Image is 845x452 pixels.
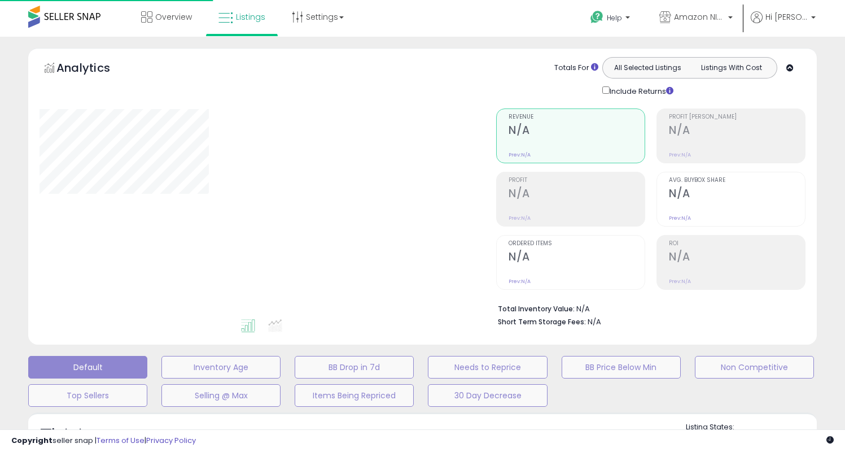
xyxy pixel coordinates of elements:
[56,60,132,79] h5: Analytics
[428,356,547,379] button: Needs to Reprice
[295,356,414,379] button: BB Drop in 7d
[11,436,196,446] div: seller snap | |
[509,151,531,158] small: Prev: N/A
[695,356,814,379] button: Non Competitive
[588,316,601,327] span: N/A
[562,356,681,379] button: BB Price Below Min
[161,384,281,407] button: Selling @ Max
[674,11,725,23] span: Amazon NINJA
[428,384,547,407] button: 30 Day Decrease
[669,187,805,202] h2: N/A
[669,114,805,120] span: Profit [PERSON_NAME]
[509,250,645,266] h2: N/A
[669,278,691,285] small: Prev: N/A
[155,11,192,23] span: Overview
[509,177,645,184] span: Profit
[594,84,687,97] div: Include Returns
[295,384,414,407] button: Items Being Repriced
[607,13,622,23] span: Help
[554,63,598,73] div: Totals For
[669,215,691,221] small: Prev: N/A
[509,215,531,221] small: Prev: N/A
[669,241,805,247] span: ROI
[509,278,531,285] small: Prev: N/A
[606,60,690,75] button: All Selected Listings
[498,301,797,315] li: N/A
[689,60,773,75] button: Listings With Cost
[509,124,645,139] h2: N/A
[669,151,691,158] small: Prev: N/A
[28,384,147,407] button: Top Sellers
[765,11,808,23] span: Hi [PERSON_NAME]
[590,10,604,24] i: Get Help
[669,250,805,266] h2: N/A
[498,304,575,314] b: Total Inventory Value:
[509,241,645,247] span: Ordered Items
[28,356,147,379] button: Default
[751,11,816,37] a: Hi [PERSON_NAME]
[509,114,645,120] span: Revenue
[669,124,805,139] h2: N/A
[11,435,52,446] strong: Copyright
[669,177,805,184] span: Avg. Buybox Share
[581,2,641,37] a: Help
[498,317,586,327] b: Short Term Storage Fees:
[236,11,265,23] span: Listings
[161,356,281,379] button: Inventory Age
[509,187,645,202] h2: N/A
